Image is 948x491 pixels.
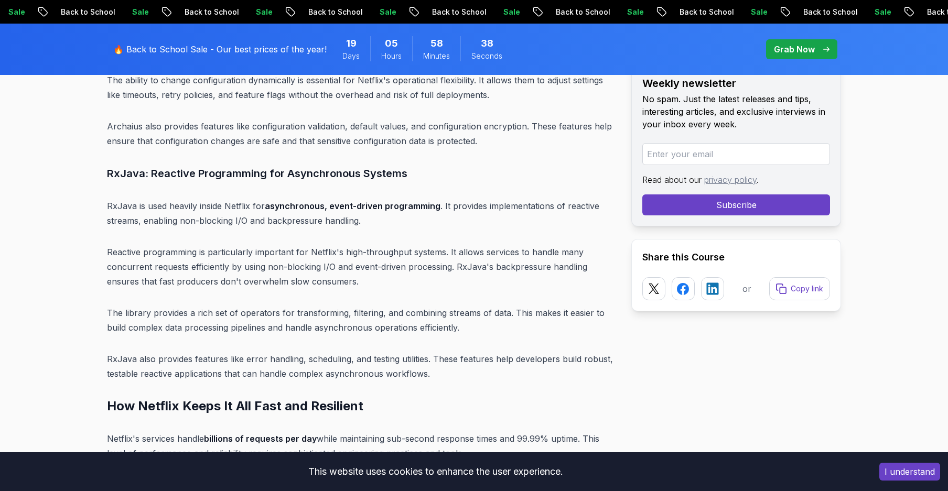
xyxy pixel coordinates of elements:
p: RxJava also provides features like error handling, scheduling, and testing utilities. These featu... [107,352,615,381]
p: Sale [246,7,280,17]
span: Days [342,51,360,61]
p: Sale [123,7,156,17]
span: 5 Hours [385,36,398,51]
p: Back to School [423,7,494,17]
span: 58 Minutes [430,36,443,51]
h3: RxJava: Reactive Programming for Asynchronous Systems [107,165,615,182]
p: Back to School [51,7,123,17]
h2: Share this Course [642,250,830,265]
p: Read about our . [642,173,830,186]
p: or [742,282,751,295]
button: Copy link [769,277,830,300]
p: RxJava is used heavily inside Netflix for . It provides implementations of reactive streams, enab... [107,199,615,228]
span: Minutes [423,51,450,61]
span: Seconds [471,51,502,61]
p: Archaius also provides features like configuration validation, default values, and configuration ... [107,119,615,148]
button: Accept cookies [879,463,940,481]
strong: billions of requests per day [204,433,317,444]
p: Copy link [791,283,823,294]
h2: How Netflix Keeps It All Fast and Resilient [107,398,615,414]
h2: Weekly newsletter [642,76,830,91]
p: Sale [741,7,775,17]
p: Sale [618,7,651,17]
span: 19 Days [346,36,357,51]
strong: asynchronous, event-driven programming [265,201,440,211]
span: Hours [381,51,402,61]
p: The library provides a rich set of operators for transforming, filtering, and combining streams o... [107,305,615,335]
p: Back to School [794,7,865,17]
p: Sale [494,7,527,17]
input: Enter your email [642,143,830,165]
span: 38 Seconds [481,36,493,51]
p: Back to School [175,7,246,17]
p: Back to School [299,7,370,17]
p: Reactive programming is particularly important for Netflix's high-throughput systems. It allows s... [107,245,615,289]
p: Sale [370,7,404,17]
p: 🔥 Back to School Sale - Our best prices of the year! [113,43,327,56]
p: No spam. Just the latest releases and tips, interesting articles, and exclusive interviews in you... [642,93,830,130]
p: Sale [865,7,899,17]
div: This website uses cookies to enhance the user experience. [8,460,864,483]
button: Subscribe [642,194,830,215]
p: Back to School [546,7,618,17]
a: privacy policy [704,174,757,185]
p: Grab Now [774,43,815,56]
p: The ability to change configuration dynamically is essential for Netflix's operational flexibilit... [107,73,615,102]
p: Back to School [670,7,741,17]
p: Netflix's services handle while maintaining sub-second response times and 99.99% uptime. This lev... [107,431,615,461]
